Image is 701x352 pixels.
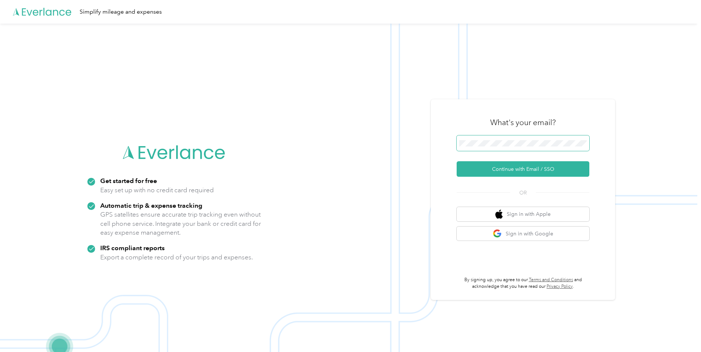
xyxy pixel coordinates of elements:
img: apple logo [495,210,503,219]
div: Simplify mileage and expenses [80,7,162,17]
strong: Automatic trip & expense tracking [100,201,202,209]
button: google logoSign in with Google [457,227,589,241]
a: Privacy Policy [547,284,573,289]
p: By signing up, you agree to our and acknowledge that you have read our . [457,277,589,290]
p: GPS satellites ensure accurate trip tracking even without cell phone service. Integrate your bank... [100,210,261,237]
strong: Get started for free [100,177,157,184]
img: google logo [493,229,502,238]
span: OR [510,189,536,197]
button: Continue with Email / SSO [457,161,589,177]
p: Export a complete record of your trips and expenses. [100,253,253,262]
button: apple logoSign in with Apple [457,207,589,221]
strong: IRS compliant reports [100,244,165,252]
p: Easy set up with no credit card required [100,186,214,195]
a: Terms and Conditions [529,277,573,283]
h3: What's your email? [490,117,556,128]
